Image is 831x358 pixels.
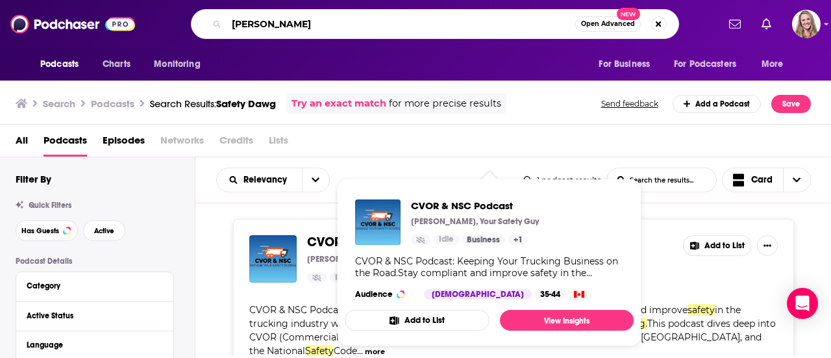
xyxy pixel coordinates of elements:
[307,234,436,250] span: CVOR & NSC Podcast
[145,52,217,77] button: open menu
[243,175,291,185] span: Relevancy
[94,227,114,235] span: Active
[724,13,746,35] a: Show notifications dropdown
[335,272,350,285] span: Idle
[389,96,501,111] span: for more precise results
[43,97,75,110] h3: Search
[160,130,204,157] span: Networks
[249,318,776,357] span: This podcast dives deep into CVOR (Commercial Vehicle Operator's Registry) regulations in [GEOGRA...
[424,289,532,300] div: [DEMOGRAPHIC_DATA]
[249,304,688,316] span: CVOR & NSC Podcast: Keeping Your Trucking Business on the Road.Stay compliant and improve
[599,55,650,73] span: For Business
[792,10,821,38] button: Show profile menu
[249,235,297,283] img: CVOR & NSC Podcast
[411,199,539,212] a: CVOR & NSC Podcast
[462,235,505,245] a: Business
[500,310,634,331] a: View Insights
[330,272,355,283] a: Idle
[535,289,565,300] div: 35-44
[597,98,662,109] button: Send feedback
[334,345,357,357] span: Code
[217,175,302,185] button: open menu
[21,227,59,235] span: Has Guests
[355,255,623,279] div: CVOR & NSC Podcast: Keeping Your Trucking Business on the Road.Stay compliant and improve safety ...
[673,95,762,113] a: Add a Podcast
[269,130,288,157] span: Lists
[508,235,528,245] a: +1
[787,288,818,319] div: Open Intercom Messenger
[150,97,276,110] div: Search Results:
[10,12,135,36] img: Podchaser - Follow, Share and Rate Podcasts
[16,130,28,157] a: All
[150,97,276,110] a: Search Results:Safety Dawg
[792,10,821,38] span: Logged in as KirstinPitchPR
[216,168,330,192] h2: Choose List sort
[756,13,776,35] a: Show notifications dropdown
[91,97,134,110] h3: Podcasts
[345,310,490,331] button: Add to List
[27,277,163,294] button: Category
[27,337,163,353] button: Language
[439,233,454,246] span: Idle
[16,257,174,266] p: Podcast Details
[227,14,575,34] input: Search podcasts, credits, & more...
[307,235,436,249] a: CVOR & NSC Podcast
[27,281,155,290] div: Category
[581,21,635,27] span: Open Advanced
[16,220,78,241] button: Has Guests
[103,130,145,157] a: Episodes
[792,10,821,38] img: User Profile
[31,52,95,77] button: open menu
[94,52,138,77] a: Charts
[355,199,401,245] img: CVOR & NSC Podcast
[43,130,87,157] a: Podcasts
[27,311,155,320] div: Active Status
[291,96,386,111] a: Try an exact match
[219,130,253,157] span: Credits
[83,220,125,241] button: Active
[589,52,666,77] button: open menu
[27,307,163,324] button: Active Status
[688,304,715,316] span: safety
[722,168,812,192] button: Choose View
[307,254,435,264] p: [PERSON_NAME], Your Safety Guy
[762,55,784,73] span: More
[216,97,276,110] span: Safety Dawg
[617,8,640,20] span: New
[355,289,414,300] h3: Audience
[191,9,679,39] div: Search podcasts, credits, & more...
[40,55,79,73] span: Podcasts
[771,95,811,113] button: Save
[683,235,752,256] button: Add to List
[103,55,130,73] span: Charts
[751,175,773,185] span: Card
[154,55,200,73] span: Monitoring
[665,52,755,77] button: open menu
[757,235,778,256] button: Show More Button
[674,55,736,73] span: For Podcasters
[302,168,329,192] button: open menu
[27,340,155,350] div: Language
[411,216,539,227] p: [PERSON_NAME], Your Safety Guy
[575,16,641,32] button: Open AdvancedNew
[434,235,459,245] a: Idle
[29,201,71,210] span: Quick Filters
[752,52,800,77] button: open menu
[305,345,334,357] span: Safety
[16,173,51,185] h2: Filter By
